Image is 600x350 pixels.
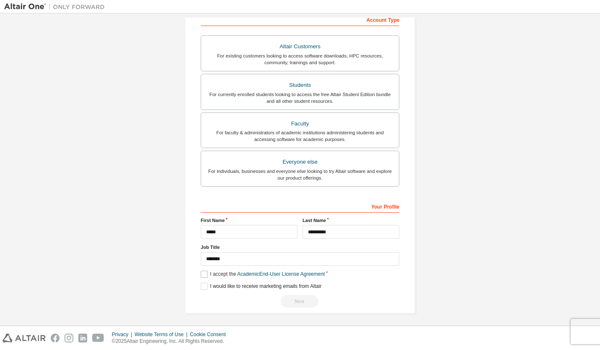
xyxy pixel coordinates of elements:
label: I would like to receive marketing emails from Altair [201,283,321,290]
p: © 2025 Altair Engineering, Inc. All Rights Reserved. [112,338,231,345]
div: Read and acccept EULA to continue [201,295,399,308]
img: Altair One [4,3,109,11]
img: youtube.svg [92,334,104,342]
div: Faculty [206,118,394,130]
div: Altair Customers [206,41,394,52]
img: linkedin.svg [78,334,87,342]
label: Last Name [303,217,399,224]
div: For currently enrolled students looking to access the free Altair Student Edition bundle and all ... [206,91,394,104]
div: Everyone else [206,156,394,168]
label: Job Title [201,244,399,251]
img: instagram.svg [65,334,73,342]
img: facebook.svg [51,334,59,342]
a: Academic End-User License Agreement [237,271,325,277]
div: For individuals, businesses and everyone else looking to try Altair software and explore our prod... [206,168,394,181]
div: Cookie Consent [190,331,230,338]
div: For faculty & administrators of academic institutions administering students and accessing softwa... [206,129,394,143]
label: First Name [201,217,297,224]
div: Your Profile [201,199,399,213]
label: I accept the [201,271,325,278]
div: Students [206,79,394,91]
div: Website Terms of Use [134,331,190,338]
div: For existing customers looking to access software downloads, HPC resources, community, trainings ... [206,52,394,66]
img: altair_logo.svg [3,334,46,342]
div: Account Type [201,13,399,26]
div: Privacy [112,331,134,338]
